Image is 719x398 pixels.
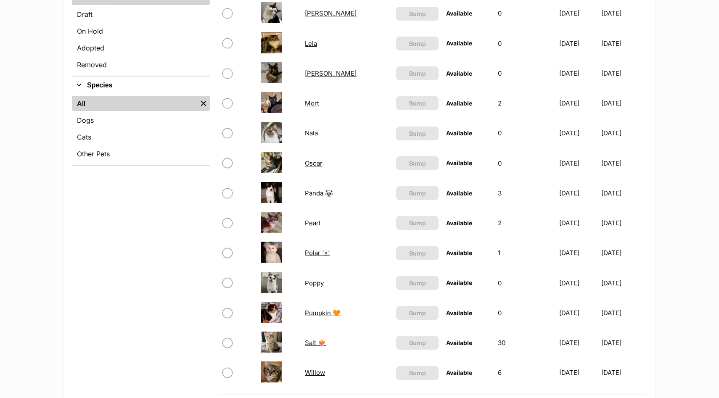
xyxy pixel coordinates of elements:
td: [DATE] [601,29,646,58]
a: Removed [72,57,210,72]
a: Cats [72,129,210,145]
td: [DATE] [601,149,646,178]
div: Species [72,94,210,165]
td: 6 [494,358,555,387]
a: Adopted [72,40,210,55]
td: [DATE] [556,29,601,58]
button: Species [72,80,210,91]
span: Available [446,219,472,227]
a: On Hold [72,24,210,39]
td: [DATE] [601,59,646,88]
span: Bump [409,279,426,287]
a: Other Pets [72,146,210,161]
a: Pumpkin 🧡 [305,309,341,317]
a: Leia [305,40,317,47]
button: Bump [396,276,439,290]
td: [DATE] [556,269,601,298]
td: [DATE] [601,328,646,357]
span: Available [446,70,472,77]
a: Polar 🐻‍❄️ [305,249,330,257]
span: Bump [409,9,426,18]
span: Bump [409,308,426,317]
td: 0 [494,269,555,298]
span: Bump [409,99,426,108]
td: [DATE] [601,358,646,387]
span: Available [446,100,472,107]
span: Available [446,129,472,137]
td: [DATE] [601,179,646,208]
td: 2 [494,89,555,118]
span: Bump [409,39,426,48]
span: Available [446,279,472,286]
td: 1 [494,238,555,267]
button: Bump [396,127,439,140]
td: [DATE] [556,328,601,357]
td: [DATE] [601,89,646,118]
td: 0 [494,298,555,327]
span: Available [446,10,472,17]
span: Bump [409,219,426,227]
span: Available [446,159,472,166]
button: Bump [396,336,439,350]
td: 0 [494,149,555,178]
button: Bump [396,156,439,170]
td: [DATE] [601,238,646,267]
button: Bump [396,216,439,230]
td: [DATE] [556,298,601,327]
td: [DATE] [556,149,601,178]
span: Bump [409,159,426,168]
a: Panda 🐼 [305,189,333,197]
a: Nala [305,129,318,137]
td: [DATE] [556,119,601,148]
a: [PERSON_NAME] [305,69,357,77]
a: Dogs [72,113,210,128]
span: Available [446,369,472,376]
td: [DATE] [556,59,601,88]
span: Available [446,339,472,346]
span: Bump [409,338,426,347]
td: 0 [494,119,555,148]
span: Bump [409,129,426,138]
span: Bump [409,189,426,198]
button: Bump [396,306,439,320]
span: Bump [409,369,426,377]
a: Salt 🍿 [305,339,326,347]
span: Available [446,309,472,316]
a: Poppy [305,279,324,287]
td: [DATE] [556,238,601,267]
button: Bump [396,7,439,21]
a: Willow [305,369,325,377]
td: [DATE] [601,269,646,298]
td: 30 [494,328,555,357]
td: [DATE] [556,89,601,118]
span: Available [446,190,472,197]
span: Available [446,249,472,256]
span: Bump [409,69,426,78]
a: Remove filter [197,96,210,111]
a: [PERSON_NAME] [305,9,357,17]
button: Bump [396,246,439,260]
td: 3 [494,179,555,208]
span: Bump [409,249,426,258]
a: Draft [72,7,210,22]
a: All [72,96,197,111]
td: 0 [494,59,555,88]
td: [DATE] [601,208,646,237]
td: [DATE] [556,358,601,387]
a: Mort [305,99,319,107]
button: Bump [396,186,439,200]
td: [DATE] [556,208,601,237]
button: Bump [396,366,439,380]
a: Oscar [305,159,322,167]
a: Pearl [305,219,320,227]
td: [DATE] [601,298,646,327]
span: Available [446,40,472,47]
td: 2 [494,208,555,237]
button: Bump [396,66,439,80]
button: Bump [396,96,439,110]
td: 0 [494,29,555,58]
td: [DATE] [556,179,601,208]
td: [DATE] [601,119,646,148]
button: Bump [396,37,439,50]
